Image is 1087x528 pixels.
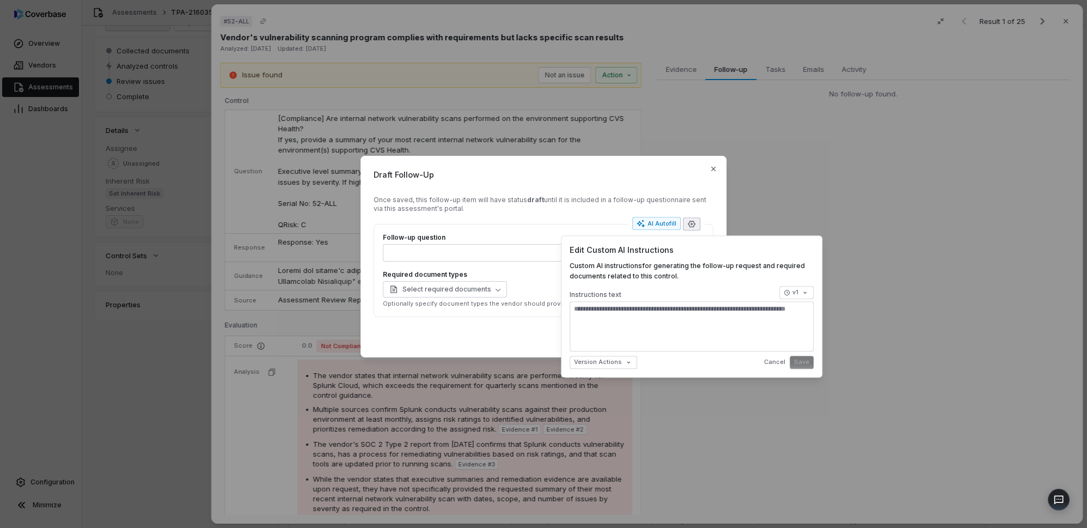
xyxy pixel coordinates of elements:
div: Once saved, this follow-up item will have status until it is included in a follow-up questionnair... [374,196,713,213]
label: Custom AI instructions for generating the follow-up request and required documents related to thi... [570,262,805,281]
p: Optionally specify document types the vendor should provide with their response [383,300,704,308]
strong: draft [527,196,544,204]
span: Draft Follow-Up [374,169,713,180]
span: Version Actions [574,358,622,366]
span: Select required documents [389,285,491,294]
button: Version Actions [570,356,637,369]
label: Required document types [383,270,704,279]
button: AI Autofill [632,217,681,230]
label: Follow-up question [383,233,704,242]
div: AI Autofill [637,220,676,228]
span: Instructions text [570,290,621,299]
button: v1 [779,286,814,299]
span: v1 [792,288,798,296]
span: Edit Custom AI Instructions [570,245,674,254]
button: Cancel [761,353,789,372]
